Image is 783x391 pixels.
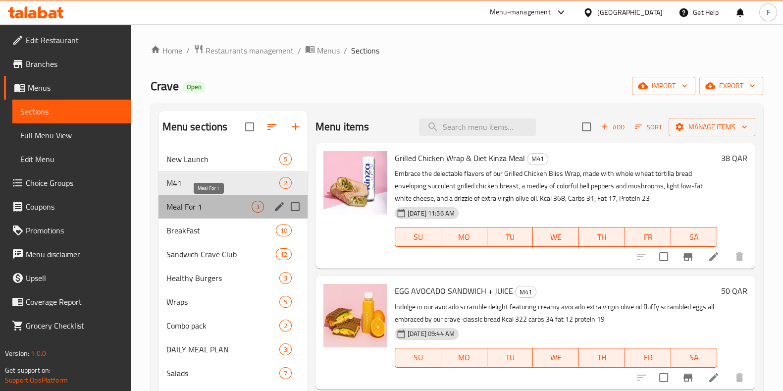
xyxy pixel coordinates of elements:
[12,123,131,147] a: Full Menu View
[728,366,751,390] button: delete
[625,227,671,247] button: FR
[395,348,441,368] button: SU
[583,230,621,244] span: TH
[276,250,291,259] span: 12
[708,372,720,384] a: Edit menu item
[699,77,763,95] button: export
[280,297,291,307] span: 5
[597,7,663,18] div: [GEOGRAPHIC_DATA]
[404,329,459,338] span: [DATE] 09:44 AM
[4,219,131,242] a: Promotions
[186,45,190,56] li: /
[166,177,279,189] span: M41
[445,350,483,365] span: MO
[632,119,665,135] button: Sort
[721,284,747,298] h6: 50 QAR
[315,119,369,134] h2: Menu items
[194,44,294,57] a: Restaurants management
[323,151,387,215] img: Grilled Chicken Wrap & Diet Kinza Meal
[151,45,182,56] a: Home
[280,369,291,378] span: 7
[537,230,575,244] span: WE
[166,343,279,355] span: DAILY MEAL PLAN
[298,45,301,56] li: /
[279,153,292,165] div: items
[158,242,308,266] div: Sandwich Crave Club12
[280,274,291,283] span: 3
[669,118,755,136] button: Manage items
[166,320,279,332] span: Combo pack
[279,272,292,284] div: items
[351,45,379,56] span: Sections
[279,177,292,189] div: items
[280,178,291,188] span: 2
[576,116,597,137] span: Select section
[629,350,667,365] span: FR
[166,367,279,379] span: Salads
[151,44,763,57] nav: breadcrumb
[260,115,284,139] span: Sort sections
[399,350,437,365] span: SU
[279,367,292,379] div: items
[632,77,695,95] button: import
[166,153,279,165] div: New Launch
[317,45,340,56] span: Menus
[344,45,347,56] li: /
[395,301,717,326] p: Indulge in our avocado scramble delight featuring creamy avocado extra virgin olive oil fluffy sc...
[445,230,483,244] span: MO
[635,121,662,133] span: Sort
[707,80,755,92] span: export
[166,224,276,236] div: BreakFast
[158,171,308,195] div: M412
[404,209,459,218] span: [DATE] 11:56 AM
[766,7,770,18] span: F
[252,201,264,213] div: items
[206,45,294,56] span: Restaurants management
[399,230,437,244] span: SU
[26,201,123,213] span: Coupons
[527,153,548,165] div: M41
[158,266,308,290] div: Healthy Burgers3
[419,118,536,136] input: search
[4,242,131,266] a: Menu disclaimer
[4,52,131,76] a: Branches
[4,171,131,195] a: Choice Groups
[491,350,529,365] span: TU
[166,248,276,260] span: Sandwich Crave Club
[158,147,308,171] div: New Launch5
[158,337,308,361] div: DAILY MEAL PLAN3
[671,348,717,368] button: SA
[533,227,579,247] button: WE
[395,227,441,247] button: SU
[4,314,131,337] a: Grocery Checklist
[671,227,717,247] button: SA
[151,75,179,97] span: Crave
[279,296,292,308] div: items
[26,224,123,236] span: Promotions
[597,119,628,135] span: Add item
[166,272,279,284] span: Healthy Burgers
[395,283,513,298] span: EGG AVOCADO SANDWICH + JUICE
[583,350,621,365] span: TH
[158,290,308,314] div: Wraps5
[20,129,123,141] span: Full Menu View
[676,366,700,390] button: Branch-specific-item
[625,348,671,368] button: FR
[323,284,387,347] img: EGG AVOCADO SANDWICH + JUICE
[158,219,308,242] div: BreakFast10
[537,350,575,365] span: WE
[26,320,123,332] span: Grocery Checklist
[487,227,533,247] button: TU
[276,226,291,235] span: 10
[653,367,674,388] span: Select to update
[26,177,123,189] span: Choice Groups
[272,199,287,214] button: edit
[597,119,628,135] button: Add
[20,153,123,165] span: Edit Menu
[5,347,29,360] span: Version:
[26,272,123,284] span: Upsell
